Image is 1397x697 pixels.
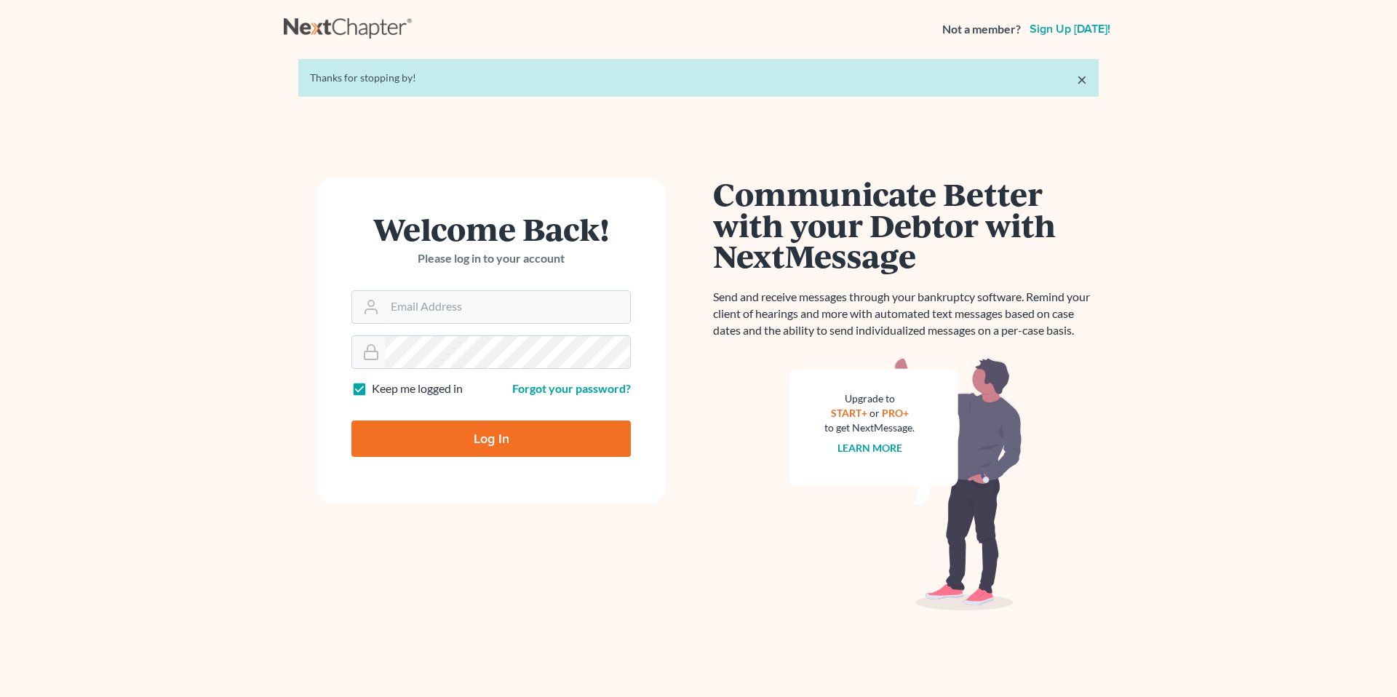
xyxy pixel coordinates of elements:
[351,213,631,244] h1: Welcome Back!
[1077,71,1087,88] a: ×
[837,442,902,454] a: Learn more
[713,289,1099,339] p: Send and receive messages through your bankruptcy software. Remind your client of hearings and mo...
[882,407,909,419] a: PRO+
[351,250,631,267] p: Please log in to your account
[824,391,915,406] div: Upgrade to
[385,291,630,323] input: Email Address
[512,381,631,395] a: Forgot your password?
[351,421,631,457] input: Log In
[869,407,880,419] span: or
[824,421,915,435] div: to get NextMessage.
[372,381,463,397] label: Keep me logged in
[713,178,1099,271] h1: Communicate Better with your Debtor with NextMessage
[310,71,1087,85] div: Thanks for stopping by!
[942,21,1021,38] strong: Not a member?
[789,357,1022,611] img: nextmessage_bg-59042aed3d76b12b5cd301f8e5b87938c9018125f34e5fa2b7a6b67550977c72.svg
[1027,23,1113,35] a: Sign up [DATE]!
[831,407,867,419] a: START+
